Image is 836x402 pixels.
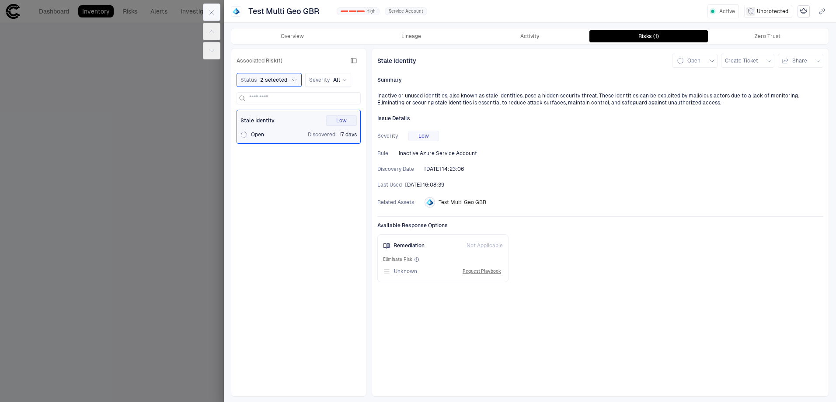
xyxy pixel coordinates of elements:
[237,73,302,87] button: Status2 selected
[719,8,735,15] span: Active
[461,266,503,277] button: Request Playbook
[721,54,774,68] button: Create Ticket
[377,199,414,206] span: Related Assets
[336,117,347,124] span: Low
[349,10,356,12] div: 1
[377,150,388,157] span: Rule
[309,76,330,83] span: Severity
[333,76,340,83] span: All
[405,181,444,188] span: [DATE] 16:08:39
[377,92,823,106] div: Inactive or unused identities, also known as stale identities, pose a hidden security threat. The...
[389,8,423,14] span: Service Account
[377,181,402,188] span: Last Used
[383,256,412,263] span: Eliminate Risk
[339,131,357,138] span: 17 days
[792,57,807,64] span: Share
[352,30,471,42] button: Lineage
[377,57,416,65] span: Stale Identity
[394,242,425,249] span: Remediation
[798,5,810,17] div: Mark as Crown Jewel
[425,166,464,173] span: [DATE] 14:23:06
[405,181,444,188] div: 9/27/2022 20:08:39 (GMT+00:00 UTC)
[687,57,700,64] span: Open
[672,54,718,68] button: Open
[377,166,414,173] span: Discovery Date
[341,10,348,12] div: 0
[240,117,275,124] span: Stale Identity
[470,30,589,42] button: Activity
[377,115,410,122] span: Issue Details
[377,76,402,83] span: Summary
[394,268,417,275] span: Unknown
[247,4,331,18] button: Test Multi Geo GBR
[757,8,788,15] span: Unprotected
[377,132,398,139] span: Severity
[725,57,758,64] span: Create Ticket
[426,199,433,206] div: Entra ID
[778,54,823,68] button: Share
[439,199,486,206] span: Test Multi Geo GBR
[308,131,335,138] span: Discovered
[638,33,659,40] div: Risks (1)
[251,131,264,138] span: Open
[425,166,464,173] div: 8/15/2025 18:23:06 (GMT+00:00 UTC)
[237,57,282,64] span: Associated Risk (1)
[377,222,823,229] span: Available Response Options
[233,30,352,42] button: Overview
[357,10,365,12] div: 2
[399,150,477,157] span: Inactive Azure Service Account
[755,33,780,40] div: Zero Trust
[418,132,429,139] span: Low
[233,8,240,15] div: Entra ID
[366,8,376,14] span: High
[248,6,319,17] span: Test Multi Geo GBR
[467,242,503,249] span: Not Applicable
[240,76,257,83] span: Status
[260,76,287,83] span: 2 selected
